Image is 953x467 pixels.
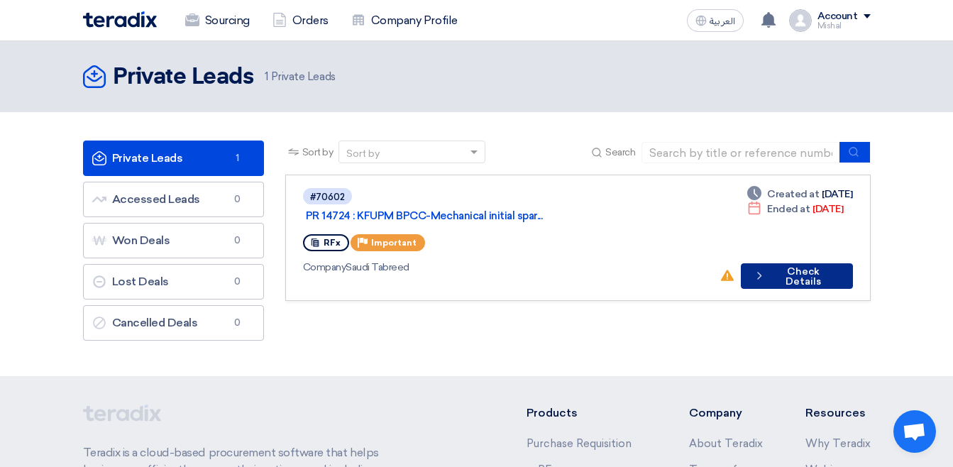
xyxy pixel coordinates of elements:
[174,5,261,36] a: Sourcing
[83,305,264,341] a: Cancelled Deals0
[229,192,246,207] span: 0
[302,145,334,160] span: Sort by
[687,9,744,32] button: العربية
[346,146,380,161] div: Sort by
[340,5,469,36] a: Company Profile
[371,238,417,248] span: Important
[817,11,858,23] div: Account
[817,22,871,30] div: Mishal
[265,69,335,85] span: Private Leads
[893,410,936,453] a: Open chat
[741,263,852,289] button: Check Details
[83,223,264,258] a: Won Deals0
[83,182,264,217] a: Accessed Leads0
[527,437,632,450] a: Purchase Requisition
[527,405,646,422] li: Products
[265,70,268,83] span: 1
[767,187,819,202] span: Created at
[113,63,254,92] h2: Private Leads
[306,209,661,222] a: PR 14724 : KFUPM BPCC-Mechanical initial spar...
[767,202,810,216] span: Ended at
[310,192,345,202] div: #70602
[261,5,340,36] a: Orders
[303,261,346,273] span: Company
[605,145,635,160] span: Search
[229,233,246,248] span: 0
[641,142,840,163] input: Search by title or reference number
[83,264,264,300] a: Lost Deals0
[710,16,735,26] span: العربية
[303,260,709,275] div: Saudi Tabreed
[789,9,812,32] img: profile_test.png
[324,238,341,248] span: RFx
[689,437,763,450] a: About Teradix
[747,202,843,216] div: [DATE]
[229,151,246,165] span: 1
[83,141,264,176] a: Private Leads1
[805,405,871,422] li: Resources
[229,275,246,289] span: 0
[805,437,871,450] a: Why Teradix
[747,187,852,202] div: [DATE]
[229,316,246,330] span: 0
[83,11,157,28] img: Teradix logo
[689,405,763,422] li: Company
